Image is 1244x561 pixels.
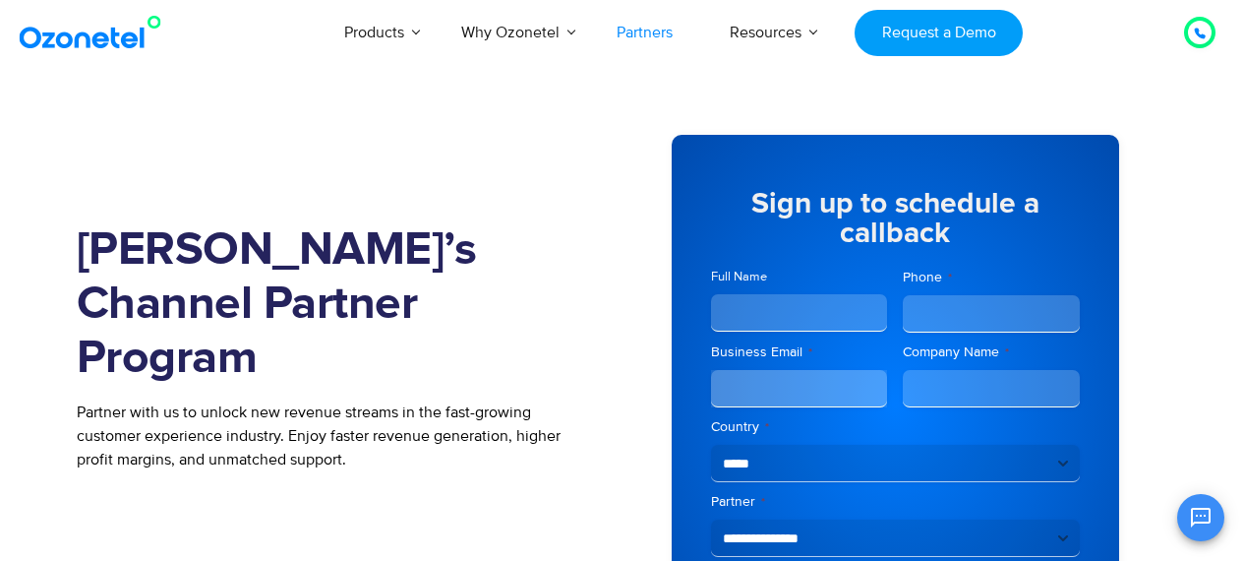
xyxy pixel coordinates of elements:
button: Open chat [1177,494,1224,541]
label: Full Name [711,268,888,286]
h5: Sign up to schedule a callback [711,189,1080,248]
label: Business Email [711,343,888,362]
label: Country [711,417,1080,437]
a: Request a Demo [855,10,1023,56]
h1: [PERSON_NAME]’s Channel Partner Program [77,223,593,386]
label: Phone [903,268,1080,287]
p: Partner with us to unlock new revenue streams in the fast-growing customer experience industry. E... [77,401,593,471]
label: Partner [711,492,1080,512]
label: Company Name [903,343,1080,362]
